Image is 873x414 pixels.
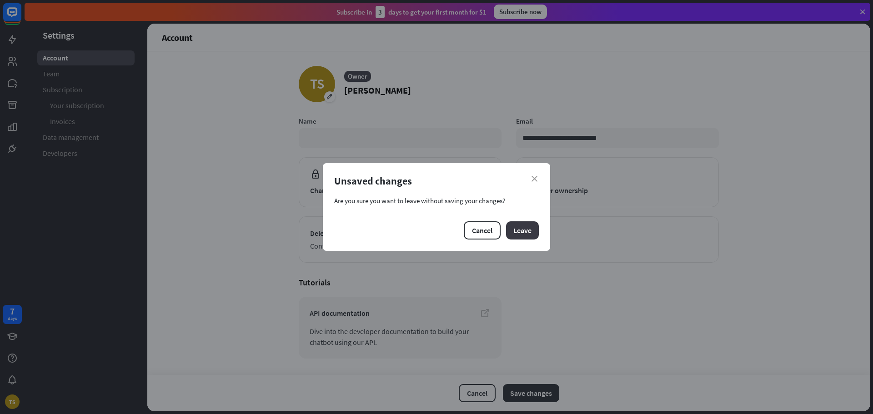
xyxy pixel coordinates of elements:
button: Open LiveChat chat widget [7,4,35,31]
button: Leave [506,221,539,239]
div: Unsaved changes [334,175,539,187]
span: Are you sure you want to leave without saving your changes? [334,196,539,205]
button: Cancel [464,221,501,239]
i: close [532,176,537,182]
